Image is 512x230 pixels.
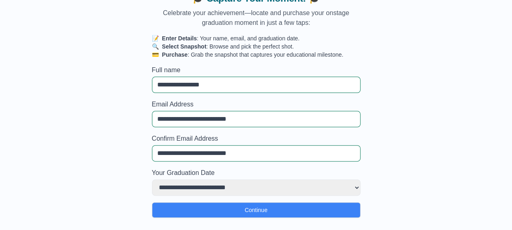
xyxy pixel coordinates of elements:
[152,34,360,42] p: : Your name, email, and graduation date.
[152,42,360,51] p: : Browse and pick the perfect shot.
[152,35,159,42] span: 📝
[162,43,207,50] strong: Select Snapshot
[152,43,159,50] span: 🔍
[152,65,360,75] label: Full name
[152,100,360,109] label: Email Address
[152,202,360,218] button: Continue
[162,51,188,58] strong: Purchase
[152,134,360,144] label: Confirm Email Address
[152,8,360,28] p: Celebrate your achievement—locate and purchase your onstage graduation moment in just a few taps:
[152,51,159,58] span: 💳
[162,35,197,42] strong: Enter Details
[152,168,360,178] label: Your Graduation Date
[152,51,360,59] p: : Grab the snapshot that captures your educational milestone.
